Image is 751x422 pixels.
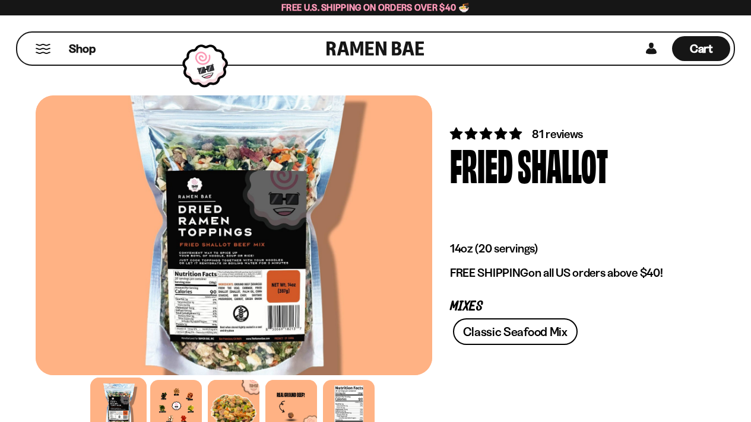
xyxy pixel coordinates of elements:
[518,142,608,187] div: Shallot
[450,241,698,256] p: 14oz (20 servings)
[690,41,713,56] span: Cart
[450,266,528,280] strong: FREE SHIPPING
[281,2,470,13] span: Free U.S. Shipping on Orders over $40 🍜
[450,301,698,312] p: Mixes
[35,44,51,54] button: Mobile Menu Trigger
[453,318,577,345] a: Classic Seafood Mix
[450,126,524,141] span: 4.83 stars
[672,33,730,65] div: Cart
[450,142,513,187] div: Fried
[532,127,583,141] span: 81 reviews
[69,41,96,57] span: Shop
[450,266,698,280] p: on all US orders above $40!
[69,36,96,61] a: Shop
